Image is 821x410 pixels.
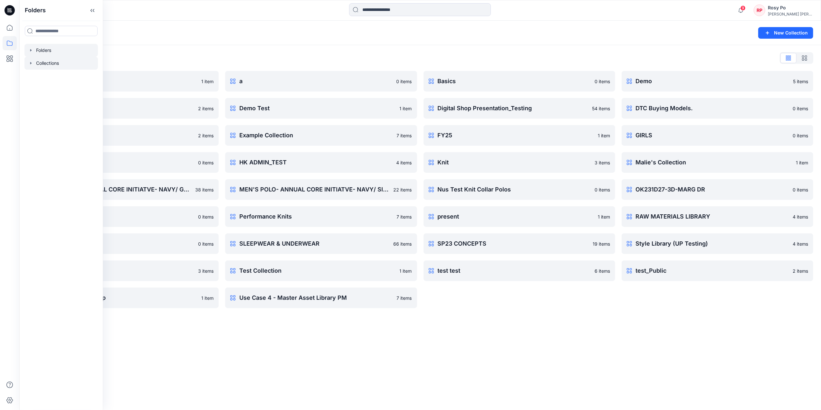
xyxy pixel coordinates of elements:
[622,125,813,146] a: GIRLS0 items
[636,104,789,113] p: DTC Buying Models.
[793,105,808,112] p: 0 items
[225,152,417,173] a: HK ADMIN_TEST4 items
[27,206,219,227] a: [GEOGRAPHIC_DATA]0 items
[622,98,813,119] a: DTC Buying Models.0 items
[27,125,219,146] a: EMEA WHSL2 items
[768,4,813,12] div: Rosy Po
[793,78,808,85] p: 5 items
[225,288,417,308] a: Use Case 4 - Master Asset Library PM7 items
[636,266,789,275] p: test_Public
[195,186,214,193] p: 38 items
[41,239,194,248] p: shirts
[622,206,813,227] a: RAW MATERIALS LIBRARY4 items
[41,104,194,113] p: Demo 13/3
[27,71,219,92] a: 3D1 item
[41,266,194,275] p: sweater
[622,179,813,200] a: OK231D27-3D-MARG DR0 items
[593,240,610,247] p: 19 items
[41,158,194,167] p: GIRLS WOVENS
[622,152,813,173] a: Malie's Collection1 item
[198,213,214,220] p: 0 items
[768,12,813,16] div: [PERSON_NAME] [PERSON_NAME]
[239,239,389,248] p: SLEEPWEAR & UNDERWEAR
[438,212,594,221] p: present
[636,212,789,221] p: RAW MATERIALS LIBRARY
[438,266,591,275] p: test test
[424,206,615,227] a: present1 item
[198,132,214,139] p: 2 items
[595,159,610,166] p: 3 items
[636,77,789,86] p: Demo
[796,159,808,166] p: 1 item
[793,240,808,247] p: 4 items
[239,212,393,221] p: Performance Knits
[225,71,417,92] a: a0 items
[225,206,417,227] a: Performance Knits7 items
[397,132,412,139] p: 7 items
[27,233,219,254] a: shirts0 items
[27,179,219,200] a: MEN'S POLO- ANNUAL CORE INITIATVE- NAVY/ GOLD38 items
[198,105,214,112] p: 2 items
[592,105,610,112] p: 54 items
[622,71,813,92] a: Demo5 items
[793,132,808,139] p: 0 items
[636,239,789,248] p: Style Library (UP Testing)
[41,212,194,221] p: [GEOGRAPHIC_DATA]
[400,105,412,112] p: 1 item
[636,185,789,194] p: OK231D27-3D-MARG DR
[622,233,813,254] a: Style Library (UP Testing)4 items
[27,288,219,308] a: use case 3 digital shop1 item
[198,268,214,274] p: 3 items
[424,260,615,281] a: test test6 items
[239,77,392,86] p: a
[396,159,412,166] p: 4 items
[396,78,412,85] p: 0 items
[438,185,591,194] p: Nus Test Knit Collar Polos
[239,104,396,113] p: Demo Test
[225,260,417,281] a: Test Collection1 item
[27,98,219,119] a: Demo 13/32 items
[424,98,615,119] a: Digital Shop Presentation_Testing54 items
[41,77,197,86] p: 3D
[41,293,197,302] p: use case 3 digital shop
[424,179,615,200] a: Nus Test Knit Collar Polos0 items
[438,158,591,167] p: Knit
[793,268,808,274] p: 2 items
[636,131,789,140] p: GIRLS
[754,5,765,16] div: RP
[793,186,808,193] p: 0 items
[198,159,214,166] p: 0 items
[394,240,412,247] p: 66 items
[424,152,615,173] a: Knit3 items
[438,77,591,86] p: Basics
[598,132,610,139] p: 1 item
[225,125,417,146] a: Example Collection7 items
[239,293,393,302] p: Use Case 4 - Master Asset Library PM
[438,239,589,248] p: SP23 CONCEPTS
[424,233,615,254] a: SP23 CONCEPTS19 items
[225,98,417,119] a: Demo Test1 item
[622,260,813,281] a: test_Public2 items
[758,27,813,39] button: New Collection
[595,78,610,85] p: 0 items
[438,131,594,140] p: FY25
[225,179,417,200] a: MEN'S POLO- ANNUAL CORE INITIATVE- NAVY/ SILVER22 items
[239,185,389,194] p: MEN'S POLO- ANNUAL CORE INITIATVE- NAVY/ SILVER
[41,131,194,140] p: EMEA WHSL
[201,295,214,301] p: 1 item
[400,268,412,274] p: 1 item
[27,260,219,281] a: sweater3 items
[424,71,615,92] a: Basics0 items
[424,125,615,146] a: FY251 item
[198,240,214,247] p: 0 items
[201,78,214,85] p: 1 item
[239,158,392,167] p: HK ADMIN_TEST
[598,213,610,220] p: 1 item
[27,152,219,173] a: GIRLS WOVENS0 items
[394,186,412,193] p: 22 items
[239,266,396,275] p: Test Collection
[595,186,610,193] p: 0 items
[740,5,746,11] span: 9
[397,213,412,220] p: 7 items
[636,158,792,167] p: Malie's Collection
